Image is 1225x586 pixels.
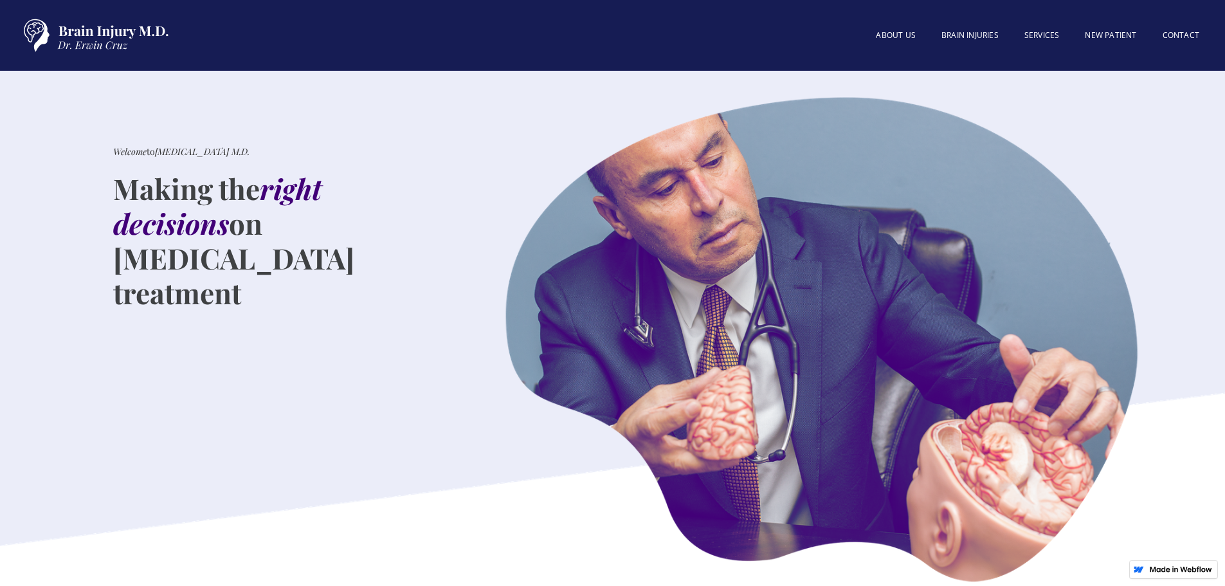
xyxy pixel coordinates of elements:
[863,23,929,48] a: About US
[113,171,454,310] h1: Making the on [MEDICAL_DATA] treatment
[13,13,174,58] a: home
[113,145,250,158] div: to
[113,169,322,242] em: right decisions
[155,145,250,158] em: [MEDICAL_DATA] M.D.
[929,23,1012,48] a: BRAIN INJURIES
[1150,23,1212,48] a: Contact
[1012,23,1073,48] a: SERVICES
[1072,23,1149,48] a: New patient
[113,145,147,158] em: Welcome
[1149,566,1212,572] img: Made in Webflow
